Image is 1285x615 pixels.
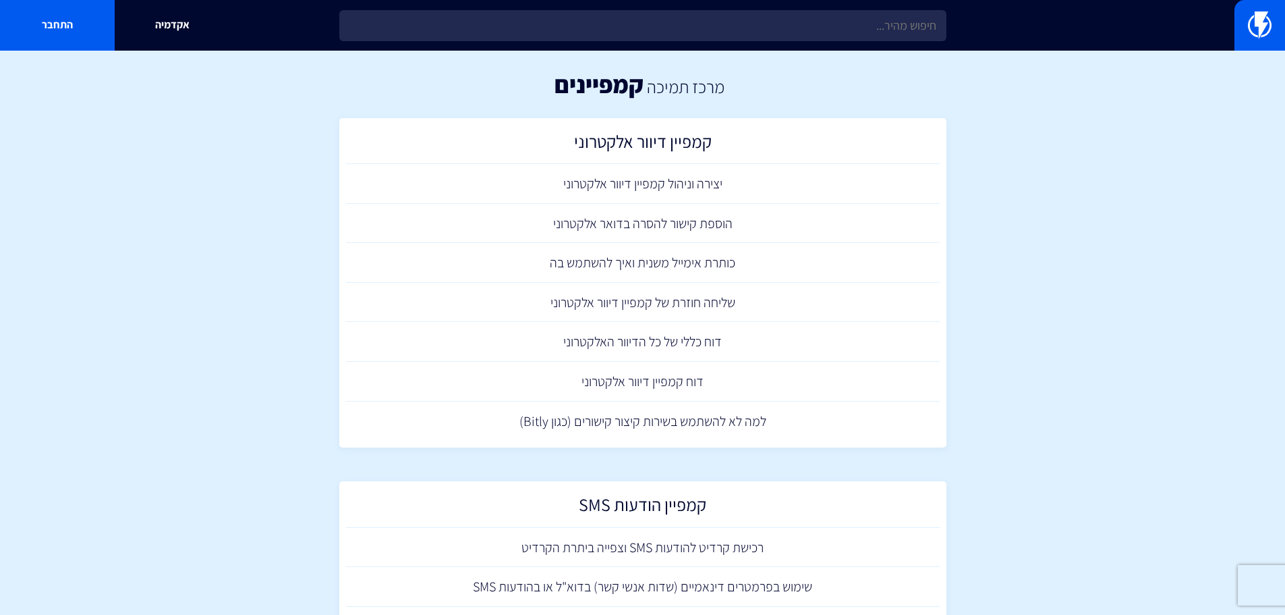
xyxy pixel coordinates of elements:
a: כותרת אימייל משנית ואיך להשתמש בה [346,243,940,283]
a: יצירה וניהול קמפיין דיוור אלקטרוני [346,164,940,204]
h1: קמפיינים [554,71,644,98]
a: הוספת קישור להסרה בדואר אלקטרוני [346,204,940,244]
a: דוח קמפיין דיוור אלקטרוני [346,362,940,402]
a: מרכז תמיכה [647,75,724,98]
h2: קמפיין הודעות SMS [353,495,933,521]
a: שימוש בפרמטרים דינאמיים (שדות אנשי קשר) בדוא"ל או בהודעות SMS [346,567,940,607]
a: קמפיין הודעות SMS [346,488,940,528]
a: דוח כללי של כל הדיוור האלקטרוני [346,322,940,362]
h2: קמפיין דיוור אלקטרוני [353,132,933,158]
a: קמפיין דיוור אלקטרוני [346,125,940,165]
input: חיפוש מהיר... [339,10,946,41]
a: למה לא להשתמש בשירות קיצור קישורים (כגון Bitly) [346,402,940,442]
a: שליחה חוזרת של קמפיין דיוור אלקטרוני [346,283,940,323]
a: רכישת קרדיט להודעות SMS וצפייה ביתרת הקרדיט [346,528,940,568]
